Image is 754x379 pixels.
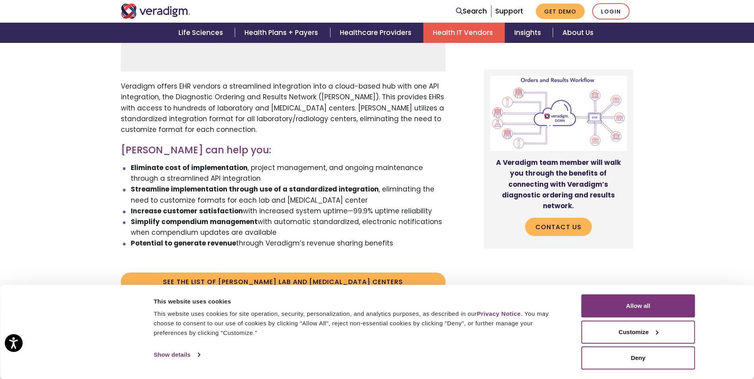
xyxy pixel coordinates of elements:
a: Get Demo [536,4,585,19]
a: Login [592,3,630,19]
button: Deny [581,346,695,369]
p: Veradigm offers EHR vendors a streamlined integration into a cloud-based hub with one API integra... [121,81,446,135]
img: Veradigm logo [121,4,190,19]
li: with automatic standardized, electronic notifications when compendium updates are available [131,217,446,238]
strong: Eliminate cost of implementation [131,163,248,172]
a: Insights [505,23,553,43]
li: through Veradigm’s revenue sharing benefits [131,238,446,249]
button: Customize [581,321,695,344]
a: Health Plans + Payers [235,23,330,43]
li: , eliminating the need to customize formats for each lab and [MEDICAL_DATA] center [131,184,446,205]
button: Allow all [581,294,695,317]
a: Life Sciences [169,23,235,43]
div: This website uses cookies for site operation, security, personalization, and analytics purposes, ... [154,309,564,338]
a: Privacy Notice [477,310,521,317]
a: Contact Us [525,218,592,236]
li: , project management, and ongoing maintenance through a streamlined API integration [131,162,446,184]
strong: Streamline implementation through use of a standardized integration [131,184,379,194]
iframe: Drift Chat Widget [601,322,744,369]
strong: A Veradigm team member will walk you through the benefits of connecting with Veradigm’s diagnosti... [496,158,621,211]
img: Diagram of Veradigm DORN program [490,76,627,151]
a: Support [495,6,523,16]
div: This website uses cookies [154,297,564,306]
a: Health IT Vendors [423,23,505,43]
a: Search [456,6,487,17]
strong: Simplify compendium management [131,217,258,226]
h3: [PERSON_NAME] can help you: [121,145,446,156]
li: with increased system uptime—99.9% uptime reliability [131,206,446,217]
a: Healthcare Providers [330,23,423,43]
a: About Us [553,23,603,43]
strong: Potential to generate revenue [131,238,236,248]
a: See the list of [PERSON_NAME] Lab and [MEDICAL_DATA] Centers [121,273,446,291]
a: Show details [154,349,200,361]
strong: Increase customer satisfaction [131,206,243,216]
